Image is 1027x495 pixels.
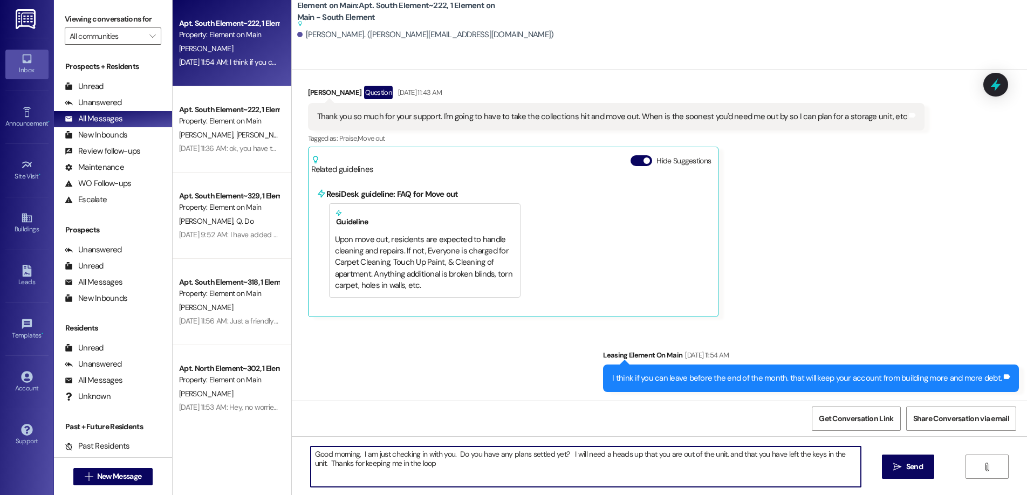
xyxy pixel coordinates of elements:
[179,57,587,67] div: [DATE] 11:54 AM: I think if you can leave before the end of the month. that will keep your accoun...
[893,463,901,471] i: 
[236,216,254,226] span: Q. Do
[882,455,934,479] button: Send
[179,18,279,29] div: Apt. South Element~222, 1 Element on Main - South Element
[16,9,38,29] img: ResiDesk Logo
[5,156,49,185] a: Site Visit •
[65,391,111,402] div: Unknown
[179,389,233,398] span: [PERSON_NAME]
[179,130,236,140] span: [PERSON_NAME]
[54,421,172,432] div: Past + Future Residents
[906,461,923,472] span: Send
[179,143,975,153] div: [DATE] 11:36 AM: ok, you have the option of hurrying to get someone in your apt, or just move out...
[179,374,279,386] div: Property: Element on Main
[65,375,122,386] div: All Messages
[65,244,122,256] div: Unanswered
[179,216,236,226] span: [PERSON_NAME]
[612,373,1002,384] div: I think if you can leave before the end of the month. that will keep your account from building m...
[54,322,172,334] div: Residents
[339,134,358,143] span: Praise ,
[65,293,127,304] div: New Inbounds
[85,472,93,481] i: 
[308,130,925,146] div: Tagged as:
[326,189,458,200] b: ResiDesk guideline: FAQ for Move out
[308,86,925,103] div: [PERSON_NAME]
[5,368,49,397] a: Account
[179,277,279,288] div: Apt. South Element~318, 1 Element on Main - South Element
[48,118,50,126] span: •
[179,302,233,312] span: [PERSON_NAME]
[603,349,1019,365] div: Leasing Element On Main
[179,230,462,239] div: [DATE] 9:52 AM: I have added your referral credit to your account. Have a wonderful day! :)
[358,134,385,143] span: Move out
[65,81,104,92] div: Unread
[97,471,141,482] span: New Message
[812,407,900,431] button: Get Conversation Link
[179,202,279,213] div: Property: Element on Main
[65,113,122,125] div: All Messages
[179,115,279,127] div: Property: Element on Main
[5,209,49,238] a: Buildings
[179,288,279,299] div: Property: Element on Main
[65,359,122,370] div: Unanswered
[179,316,532,326] div: [DATE] 11:56 AM: Just a friendly reminder that your rent is overdue. Please pay [DATE] to avoid f...
[335,234,515,292] div: Upon move out, residents are expected to handle cleaning and repairs. If not, Everyone is charged...
[65,277,122,288] div: All Messages
[65,129,127,141] div: New Inbounds
[906,407,1016,431] button: Share Conversation via email
[311,446,861,487] textarea: Good morning, I am just checking in with you. Do you have any plans settled yet? I will need a he...
[65,97,122,108] div: Unanswered
[65,146,140,157] div: Review follow-ups
[65,441,130,452] div: Past Residents
[70,27,144,45] input: All communities
[42,330,43,338] span: •
[5,262,49,291] a: Leads
[65,194,107,205] div: Escalate
[913,413,1009,424] span: Share Conversation via email
[5,315,49,344] a: Templates •
[65,162,124,173] div: Maintenance
[39,171,40,178] span: •
[656,155,711,167] label: Hide Suggestions
[179,363,279,374] div: Apt. North Element~302, 1 Element on Main - North Element
[983,463,991,471] i: 
[335,209,515,226] h5: Guideline
[149,32,155,40] i: 
[65,342,104,354] div: Unread
[819,413,893,424] span: Get Conversation Link
[65,260,104,272] div: Unread
[311,155,374,175] div: Related guidelines
[54,61,172,72] div: Prospects + Residents
[5,421,49,450] a: Support
[179,29,279,40] div: Property: Element on Main
[179,104,279,115] div: Apt. South Element~222, 1 Element on Main - South Element
[395,87,442,98] div: [DATE] 11:43 AM
[5,50,49,79] a: Inbox
[682,349,729,361] div: [DATE] 11:54 AM
[364,86,393,99] div: Question
[65,11,161,27] label: Viewing conversations for
[73,468,153,485] button: New Message
[236,130,290,140] span: [PERSON_NAME]
[297,29,554,40] div: [PERSON_NAME]. ([PERSON_NAME][EMAIL_ADDRESS][DOMAIN_NAME])
[179,44,233,53] span: [PERSON_NAME]
[317,111,908,122] div: Thank you so much for your support. I'm going to have to take the collections hit and move out. W...
[179,402,353,412] div: [DATE] 11:53 AM: Hey, no worries at all! Have a great day!
[54,224,172,236] div: Prospects
[179,190,279,202] div: Apt. South Element~329, 1 Element on Main - South Element
[65,178,131,189] div: WO Follow-ups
